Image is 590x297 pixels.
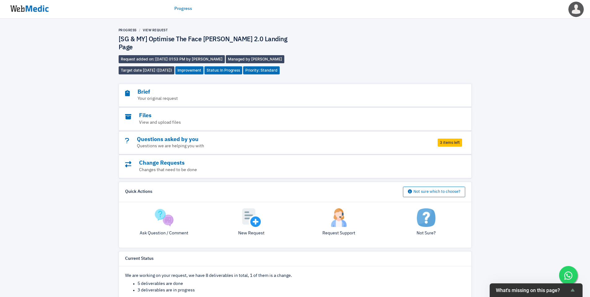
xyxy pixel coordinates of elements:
[496,287,569,293] span: What's missing on this page?
[125,230,203,237] p: Ask Question / Comment
[125,160,431,167] h3: Change Requests
[387,230,465,237] p: Not Sure?
[125,95,431,102] p: Your original request
[125,112,431,119] h3: Files
[175,66,203,74] span: Improvement
[242,208,261,227] img: add.png
[403,187,465,197] button: Not sure which to choose?
[119,66,174,74] span: Target date [DATE] ([DATE])
[125,167,431,173] p: Changes that need to be done
[125,136,431,143] h3: Questions asked by you
[300,230,378,237] p: Request Support
[226,55,284,63] span: Managed by [PERSON_NAME]
[155,208,173,227] img: question.png
[125,119,431,126] p: View and upload files
[417,208,435,227] img: not-sure.png
[330,208,348,227] img: support.png
[204,66,242,74] span: Status: In Progress
[243,66,280,74] span: Priority: Standard
[496,286,576,294] button: Show survey - What's missing on this page?
[119,55,225,63] span: Request added on: [DATE] 01:53 PM by [PERSON_NAME]
[119,28,295,33] nav: breadcrumb
[143,28,168,32] a: View Request
[125,143,431,149] p: Questions we are helping you with
[438,139,462,147] span: 3 items left
[119,36,295,52] h4: [SG & MY] Optimise The Face [PERSON_NAME] 2.0 Landing Page
[119,28,137,32] a: Progress
[212,230,291,237] p: New Request
[138,281,465,287] li: 5 deliverables are done
[174,6,192,12] a: Progress
[125,273,465,279] p: We are working on your request, we have 8 deliverables in total, 1 of them is a change.
[125,89,431,96] h3: Brief
[138,287,465,294] li: 3 deliverables are in progress
[125,189,152,195] h6: Quick Actions
[125,256,154,262] h6: Current Status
